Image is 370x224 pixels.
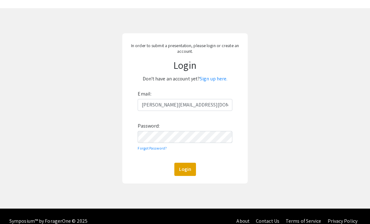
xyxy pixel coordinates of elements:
[126,43,244,54] p: In order to submit a presentation, please login or create an account.
[126,59,244,71] h1: Login
[138,121,160,131] label: Password:
[200,75,227,82] a: Sign up here.
[138,89,151,99] label: Email:
[5,196,27,219] iframe: Chat
[174,163,196,176] button: Login
[126,74,244,84] p: Don't have an account yet?
[138,146,167,150] a: Forgot Password?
